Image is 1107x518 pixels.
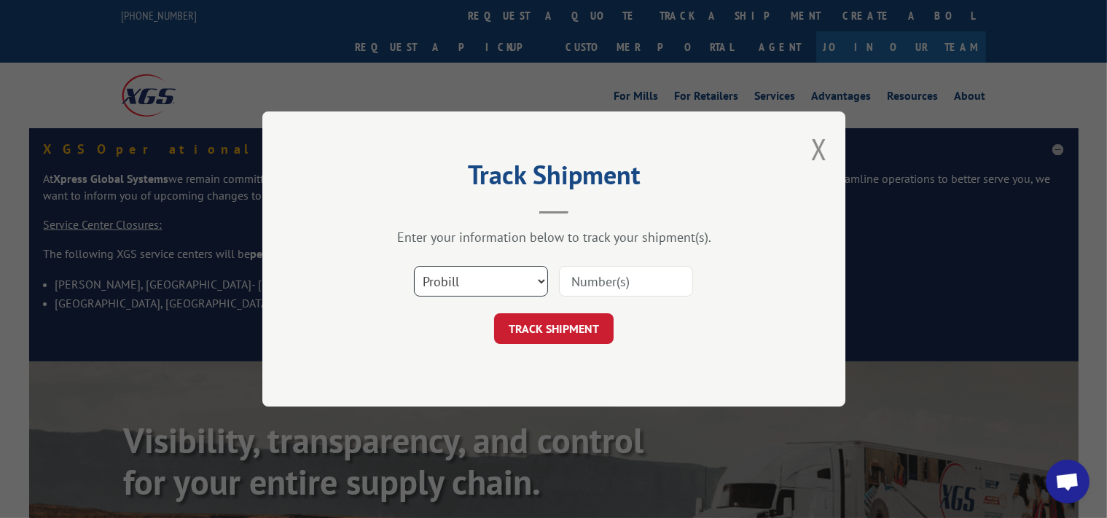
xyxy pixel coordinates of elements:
input: Number(s) [559,266,693,297]
a: Open chat [1046,460,1090,503]
button: Close modal [811,130,827,168]
h2: Track Shipment [335,165,772,192]
div: Enter your information below to track your shipment(s). [335,229,772,246]
button: TRACK SHIPMENT [494,313,614,344]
